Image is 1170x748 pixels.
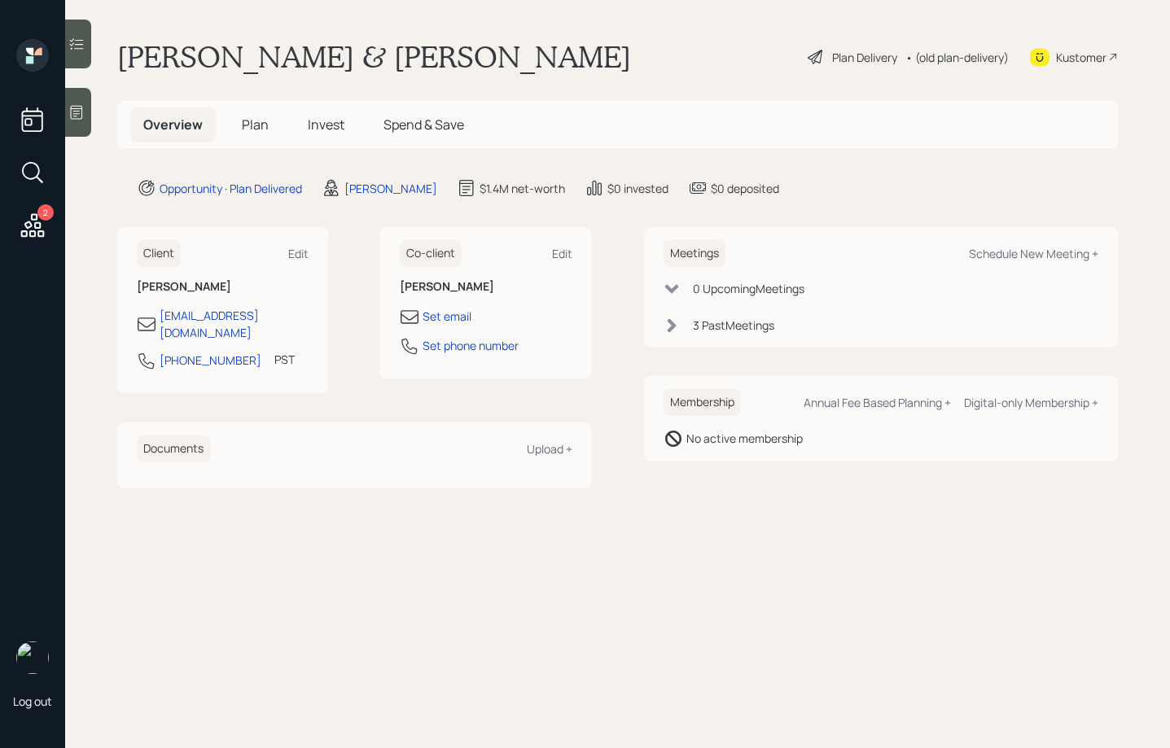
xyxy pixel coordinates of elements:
[288,246,309,261] div: Edit
[693,280,804,297] div: 0 Upcoming Meeting s
[37,204,54,221] div: 2
[664,389,741,416] h6: Membership
[1056,49,1106,66] div: Kustomer
[242,116,269,133] span: Plan
[137,435,210,462] h6: Documents
[160,180,302,197] div: Opportunity · Plan Delivered
[905,49,1009,66] div: • (old plan-delivery)
[383,116,464,133] span: Spend & Save
[664,240,725,267] h6: Meetings
[686,430,803,447] div: No active membership
[160,307,309,341] div: [EMAIL_ADDRESS][DOMAIN_NAME]
[711,180,779,197] div: $0 deposited
[13,693,52,709] div: Log out
[137,240,181,267] h6: Client
[804,395,951,410] div: Annual Fee Based Planning +
[480,180,565,197] div: $1.4M net-worth
[400,280,572,294] h6: [PERSON_NAME]
[527,441,572,457] div: Upload +
[969,246,1098,261] div: Schedule New Meeting +
[274,351,295,368] div: PST
[693,317,774,334] div: 3 Past Meeting s
[117,39,631,75] h1: [PERSON_NAME] & [PERSON_NAME]
[607,180,668,197] div: $0 invested
[137,280,309,294] h6: [PERSON_NAME]
[423,337,519,354] div: Set phone number
[308,116,344,133] span: Invest
[964,395,1098,410] div: Digital-only Membership +
[344,180,437,197] div: [PERSON_NAME]
[160,352,261,369] div: [PHONE_NUMBER]
[400,240,462,267] h6: Co-client
[832,49,897,66] div: Plan Delivery
[552,246,572,261] div: Edit
[16,641,49,674] img: sami-boghos-headshot.png
[423,308,471,325] div: Set email
[143,116,203,133] span: Overview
